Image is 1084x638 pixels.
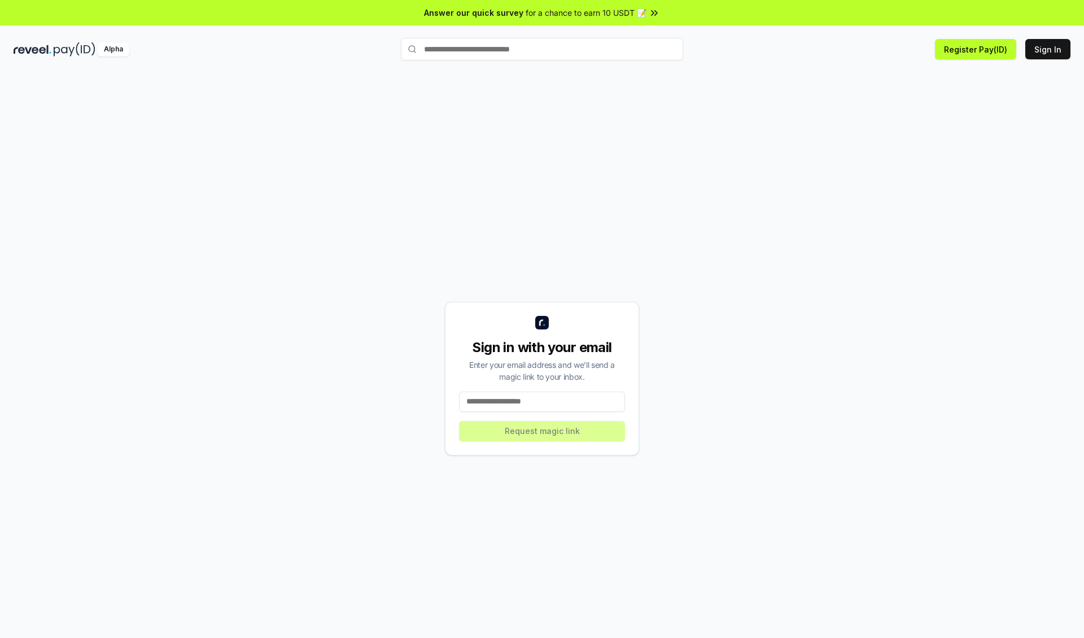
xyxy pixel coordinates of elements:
div: Alpha [98,42,129,57]
img: reveel_dark [14,42,51,57]
button: Sign In [1025,39,1070,59]
img: pay_id [54,42,95,57]
span: Answer our quick survey [424,7,523,19]
div: Sign in with your email [459,338,625,357]
span: for a chance to earn 10 USDT 📝 [526,7,646,19]
img: logo_small [535,316,549,329]
div: Enter your email address and we’ll send a magic link to your inbox. [459,359,625,383]
button: Register Pay(ID) [935,39,1016,59]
